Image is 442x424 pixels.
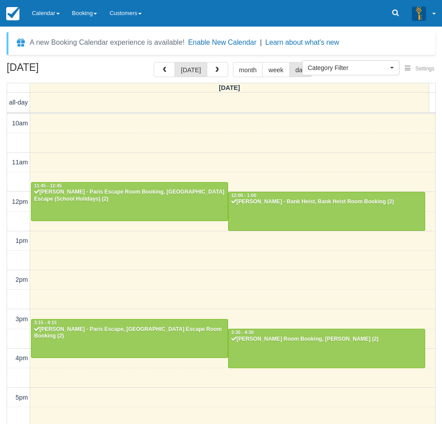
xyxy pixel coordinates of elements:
span: 5pm [16,394,28,401]
button: Enable New Calendar [188,38,256,47]
button: [DATE] [174,62,207,77]
h2: [DATE] [7,62,119,78]
button: day [289,62,312,77]
button: Settings [399,62,440,75]
span: Category Filter [308,63,388,72]
a: Learn about what's new [265,39,339,46]
span: 3pm [16,315,28,323]
span: 1pm [16,237,28,244]
a: 3:15 - 4:15[PERSON_NAME] - Paris Escape, [GEOGRAPHIC_DATA] Escape Room Booking (2) [31,319,228,358]
div: A new Booking Calendar experience is available! [30,37,185,48]
span: 12:00 - 1:00 [231,193,256,198]
span: 4pm [16,354,28,362]
button: Category Filter [302,60,399,75]
div: [PERSON_NAME] Room Booking, [PERSON_NAME] (2) [231,336,423,343]
span: Settings [415,66,434,72]
span: [DATE] [219,84,240,91]
span: | [260,39,262,46]
a: 3:30 - 4:30[PERSON_NAME] Room Booking, [PERSON_NAME] (2) [228,329,425,368]
span: 11am [12,159,28,166]
a: 12:00 - 1:00[PERSON_NAME] - Bank Heist, Bank Heist Room Booking (2) [228,192,425,231]
span: 10am [12,120,28,127]
img: checkfront-main-nav-mini-logo.png [6,7,19,20]
span: 2pm [16,276,28,283]
div: [PERSON_NAME] - Bank Heist, Bank Heist Room Booking (2) [231,198,423,206]
span: 12pm [12,198,28,205]
div: [PERSON_NAME] - Paris Escape, [GEOGRAPHIC_DATA] Escape Room Booking (2) [34,326,225,340]
a: 11:45 - 12:45[PERSON_NAME] - Paris Escape Room Booking, [GEOGRAPHIC_DATA] Escape (School Holidays... [31,182,228,221]
span: all-day [9,99,28,106]
button: week [262,62,290,77]
span: 3:30 - 4:30 [231,330,254,335]
button: month [233,62,263,77]
div: [PERSON_NAME] - Paris Escape Room Booking, [GEOGRAPHIC_DATA] Escape (School Holidays) (2) [34,189,225,203]
img: A3 [412,6,426,20]
span: 3:15 - 4:15 [34,320,57,325]
span: 11:45 - 12:45 [34,183,62,188]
